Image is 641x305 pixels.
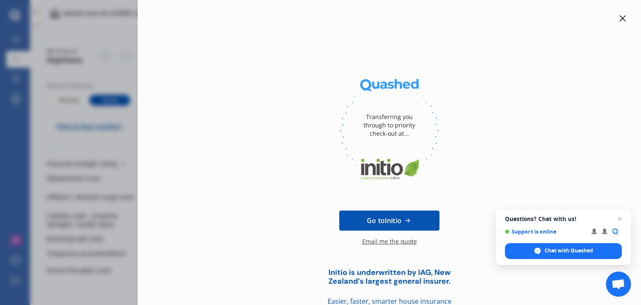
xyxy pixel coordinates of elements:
[339,211,439,231] a: Go toInitio
[298,268,481,286] div: Initio is underwritten by IAG, New Zealand’s largest general insurer.
[606,272,631,297] div: Open chat
[362,237,417,254] div: Email me the quote
[367,216,401,226] span: Go to Initio
[505,229,585,235] span: Support is online
[545,247,593,254] span: Chat with Quashed
[615,214,625,224] span: Close chat
[505,216,622,222] span: Questions? Chat with us!
[340,150,439,188] img: Initio.webp
[356,100,423,150] div: Transferring you through to priority check-out at...
[505,243,622,259] div: Chat with Quashed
